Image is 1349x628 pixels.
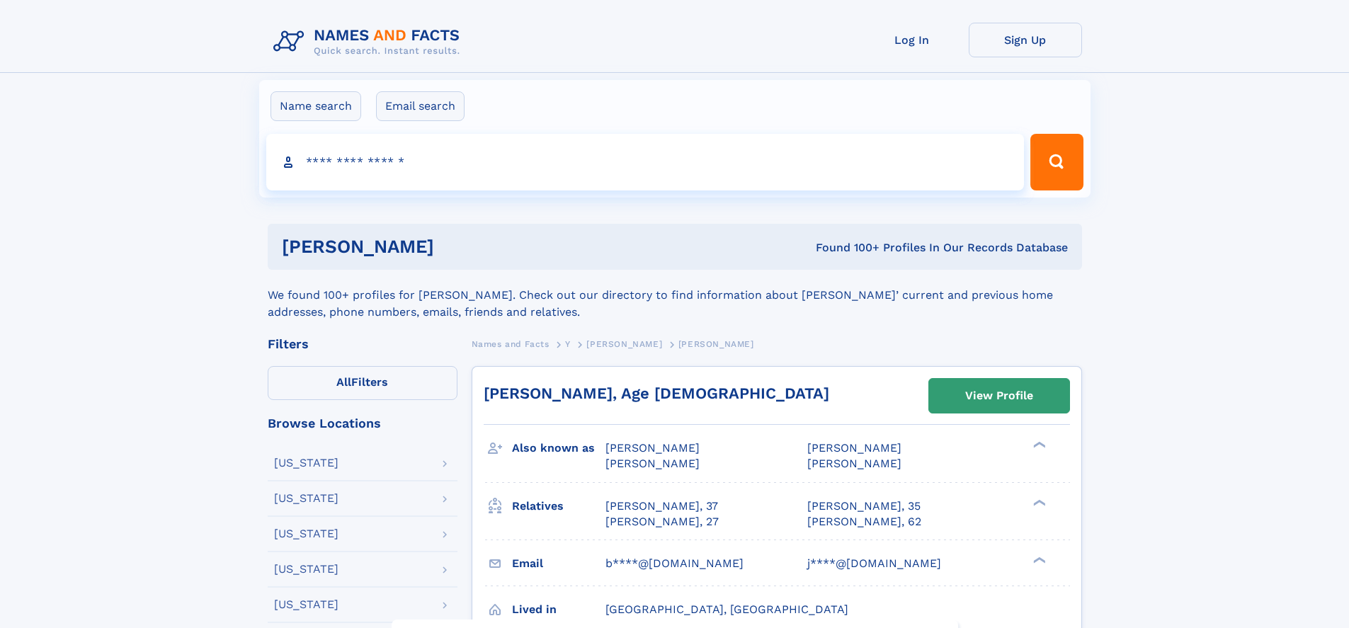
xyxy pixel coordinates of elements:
[929,379,1069,413] a: View Profile
[268,417,457,430] div: Browse Locations
[268,338,457,350] div: Filters
[274,493,338,504] div: [US_STATE]
[807,457,901,470] span: [PERSON_NAME]
[268,270,1082,321] div: We found 100+ profiles for [PERSON_NAME]. Check out our directory to find information about [PERS...
[336,375,351,389] span: All
[376,91,465,121] label: Email search
[586,335,662,353] a: [PERSON_NAME]
[855,23,969,57] a: Log In
[969,23,1082,57] a: Sign Up
[274,528,338,539] div: [US_STATE]
[1030,555,1047,564] div: ❯
[266,134,1025,190] input: search input
[1030,134,1083,190] button: Search Button
[274,599,338,610] div: [US_STATE]
[282,238,625,256] h1: [PERSON_NAME]
[268,23,472,61] img: Logo Names and Facts
[605,498,718,514] a: [PERSON_NAME], 37
[565,339,571,349] span: Y
[625,240,1068,256] div: Found 100+ Profiles In Our Records Database
[512,494,605,518] h3: Relatives
[1030,440,1047,450] div: ❯
[268,366,457,400] label: Filters
[586,339,662,349] span: [PERSON_NAME]
[1030,498,1047,507] div: ❯
[271,91,361,121] label: Name search
[472,335,550,353] a: Names and Facts
[605,441,700,455] span: [PERSON_NAME]
[512,552,605,576] h3: Email
[274,457,338,469] div: [US_STATE]
[965,379,1033,412] div: View Profile
[807,441,901,455] span: [PERSON_NAME]
[484,384,829,402] a: [PERSON_NAME], Age [DEMOGRAPHIC_DATA]
[807,514,921,530] a: [PERSON_NAME], 62
[807,498,921,514] a: [PERSON_NAME], 35
[565,335,571,353] a: Y
[605,457,700,470] span: [PERSON_NAME]
[512,598,605,622] h3: Lived in
[274,564,338,575] div: [US_STATE]
[678,339,754,349] span: [PERSON_NAME]
[605,514,719,530] a: [PERSON_NAME], 27
[512,436,605,460] h3: Also known as
[605,603,848,616] span: [GEOGRAPHIC_DATA], [GEOGRAPHIC_DATA]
